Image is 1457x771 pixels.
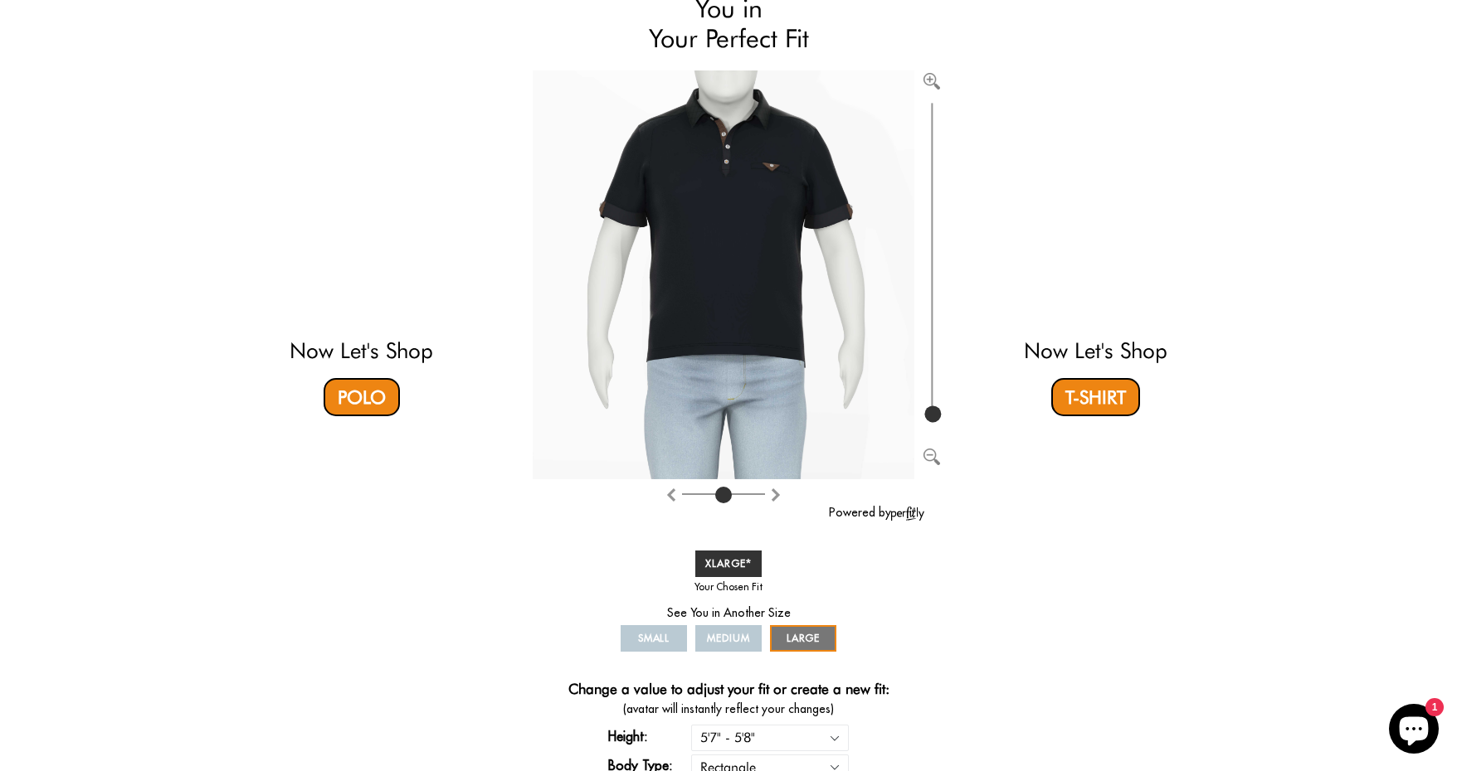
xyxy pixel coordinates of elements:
[608,726,691,746] label: Height:
[665,488,678,502] img: Rotate clockwise
[1051,378,1140,416] a: T-Shirt
[705,557,752,570] span: XLARGE
[1024,337,1167,363] a: Now Let's Shop
[923,73,940,90] img: Zoom in
[787,632,821,644] span: LARGE
[665,483,678,503] button: Rotate clockwise
[770,625,836,652] a: LARGE
[769,483,782,503] button: Rotate counter clockwise
[923,70,940,87] button: Zoom in
[621,625,687,652] a: SMALL
[707,632,750,644] span: MEDIUM
[769,488,782,502] img: Rotate counter clockwise
[829,505,924,520] a: Powered by
[324,378,400,416] a: Polo
[290,337,433,363] a: Now Let's Shop
[695,625,762,652] a: MEDIUM
[568,681,889,701] h4: Change a value to adjust your fit or create a new fit:
[533,701,924,718] span: (avatar will instantly reflect your changes)
[891,507,924,521] img: perfitly-logo_73ae6c82-e2e3-4a36-81b1-9e913f6ac5a1.png
[1384,704,1444,758] inbox-online-store-chat: Shopify online store chat
[638,632,670,644] span: SMALL
[695,550,762,577] a: XLARGE
[923,449,940,465] img: Zoom out
[533,70,914,479] img: Brand%2fOtero%2f10004-v2-R%2f56%2f7-L%2fAv%2f29e02472-7dea-11ea-9f6a-0e35f21fd8c2%2fBlack%2f1%2ff...
[923,445,940,462] button: Zoom out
